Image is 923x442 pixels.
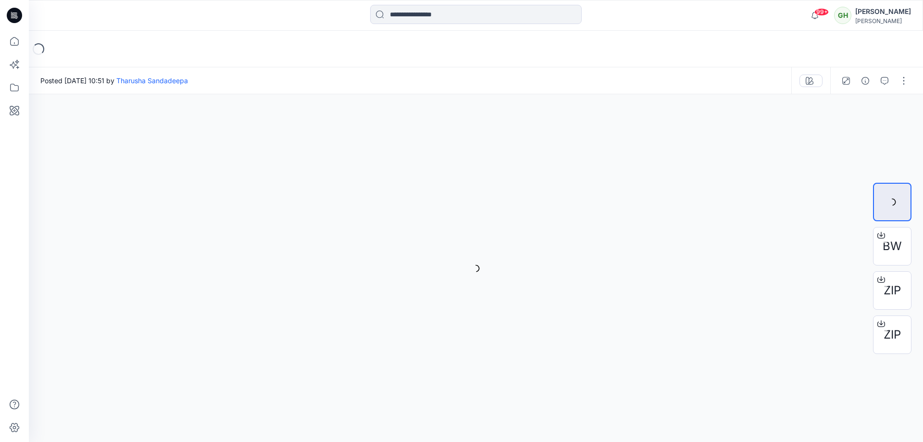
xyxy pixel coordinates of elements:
[884,282,901,299] span: ZIP
[858,73,873,88] button: Details
[116,76,188,85] a: Tharusha Sandadeepa
[40,76,188,86] span: Posted [DATE] 10:51 by
[834,7,851,24] div: GH
[855,6,911,17] div: [PERSON_NAME]
[814,8,829,16] span: 99+
[855,17,911,25] div: [PERSON_NAME]
[884,326,901,343] span: ZIP
[883,238,902,255] span: BW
